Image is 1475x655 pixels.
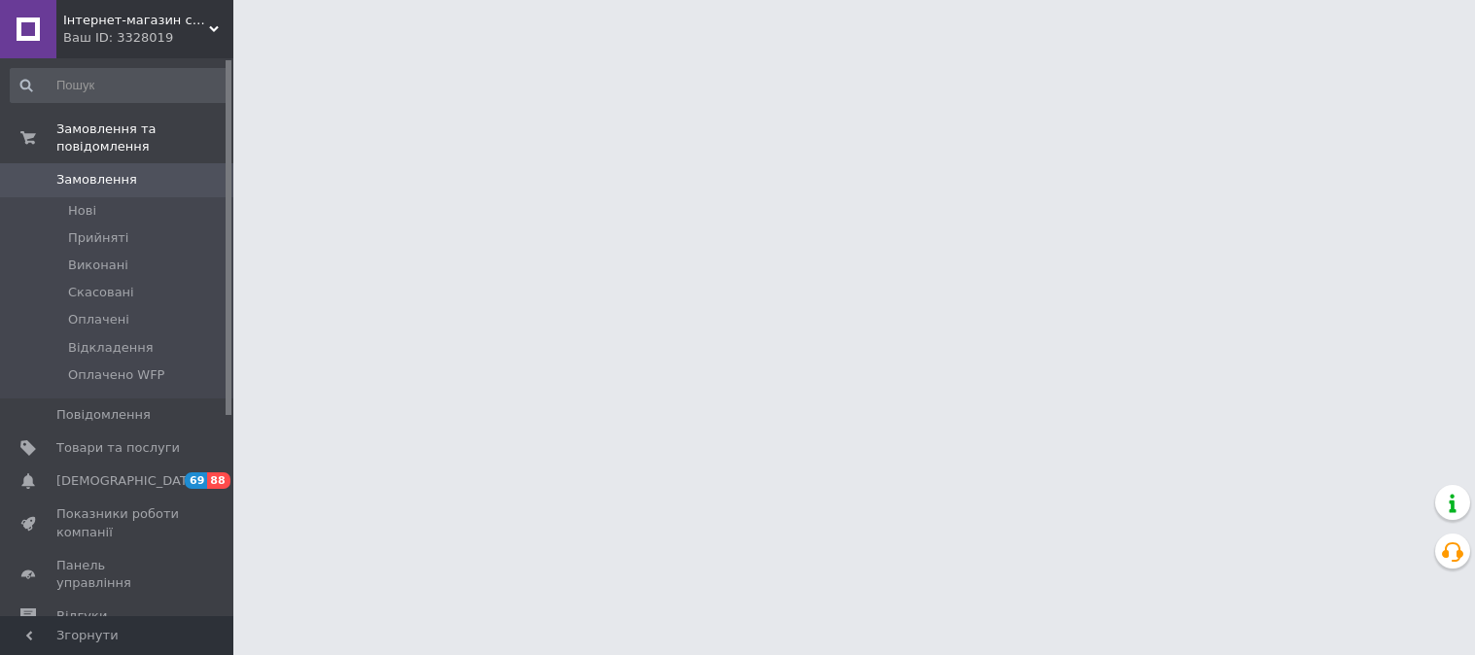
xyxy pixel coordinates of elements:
span: [DEMOGRAPHIC_DATA] [56,472,200,490]
span: Панель управління [56,557,180,592]
span: Нові [68,202,96,220]
span: Повідомлення [56,406,151,424]
span: Виконані [68,257,128,274]
span: Прийняті [68,229,128,247]
span: Оплачені [68,311,129,328]
span: Відкладення [68,339,153,357]
span: 69 [185,472,207,489]
span: Показники роботи компанії [56,505,180,540]
span: Скасовані [68,284,134,301]
span: Замовлення та повідомлення [56,121,233,155]
div: Ваш ID: 3328019 [63,29,233,47]
input: Пошук [10,68,229,103]
span: Відгуки [56,607,107,625]
span: Товари та послуги [56,439,180,457]
span: 88 [207,472,229,489]
span: Інтернет-магазин солодощів "Make joy" [63,12,209,29]
span: Оплачено WFP [68,366,164,384]
span: Замовлення [56,171,137,189]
